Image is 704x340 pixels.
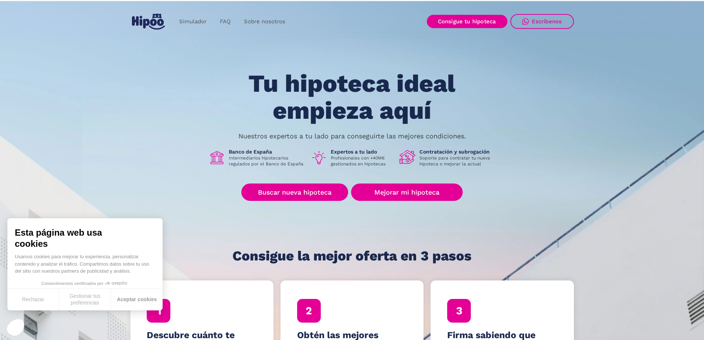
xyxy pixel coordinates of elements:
p: Intermediarios hipotecarios regulados por el Banco de España [229,155,305,167]
h1: Tu hipoteca ideal empieza aquí [212,70,492,124]
p: Nuestros expertos a tu lado para conseguirte las mejores condiciones. [238,133,466,139]
a: Consigue tu hipoteca [427,15,507,28]
div: Escríbenos [532,18,562,25]
h1: Banco de España [229,148,305,155]
p: Soporte para contratar tu nueva hipoteca o mejorar la actual [419,155,496,167]
a: Buscar nueva hipoteca [241,184,348,201]
h1: Expertos a tu lado [331,148,394,155]
a: Simulador [173,14,213,29]
a: FAQ [213,14,237,29]
a: Sobre nosotros [237,14,292,29]
h1: Consigue la mejor oferta en 3 pasos [232,249,472,263]
h1: Contratación y subrogación [419,148,496,155]
a: home [130,11,167,33]
a: Escríbenos [510,14,574,29]
a: Mejorar mi hipoteca [351,184,462,201]
p: Profesionales con +40M€ gestionados en hipotecas [331,155,394,167]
